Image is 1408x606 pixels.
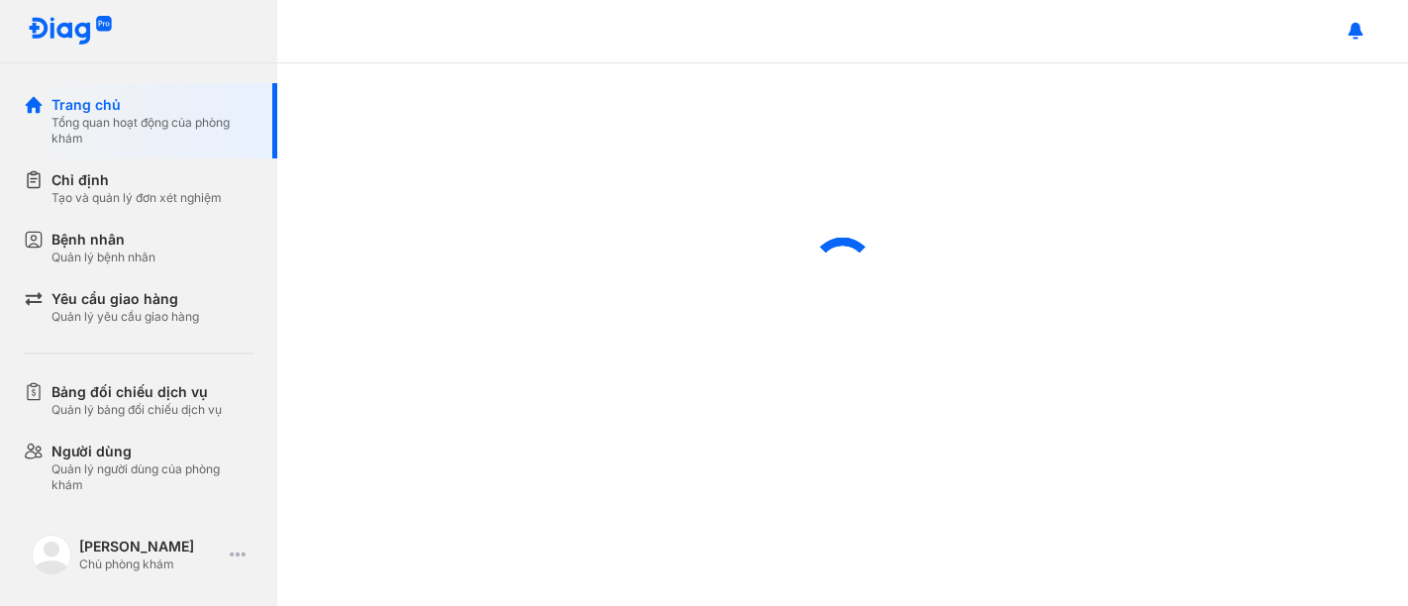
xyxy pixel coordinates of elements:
[51,95,253,115] div: Trang chủ
[51,461,253,493] div: Quản lý người dùng của phòng khám
[32,535,71,574] img: logo
[79,556,222,572] div: Chủ phòng khám
[51,382,222,402] div: Bảng đối chiếu dịch vụ
[51,442,253,461] div: Người dùng
[51,309,199,325] div: Quản lý yêu cầu giao hàng
[51,250,155,265] div: Quản lý bệnh nhân
[51,115,253,147] div: Tổng quan hoạt động của phòng khám
[28,16,113,47] img: logo
[51,170,222,190] div: Chỉ định
[51,289,199,309] div: Yêu cầu giao hàng
[51,230,155,250] div: Bệnh nhân
[79,537,222,556] div: [PERSON_NAME]
[51,402,222,418] div: Quản lý bảng đối chiếu dịch vụ
[51,190,222,206] div: Tạo và quản lý đơn xét nghiệm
